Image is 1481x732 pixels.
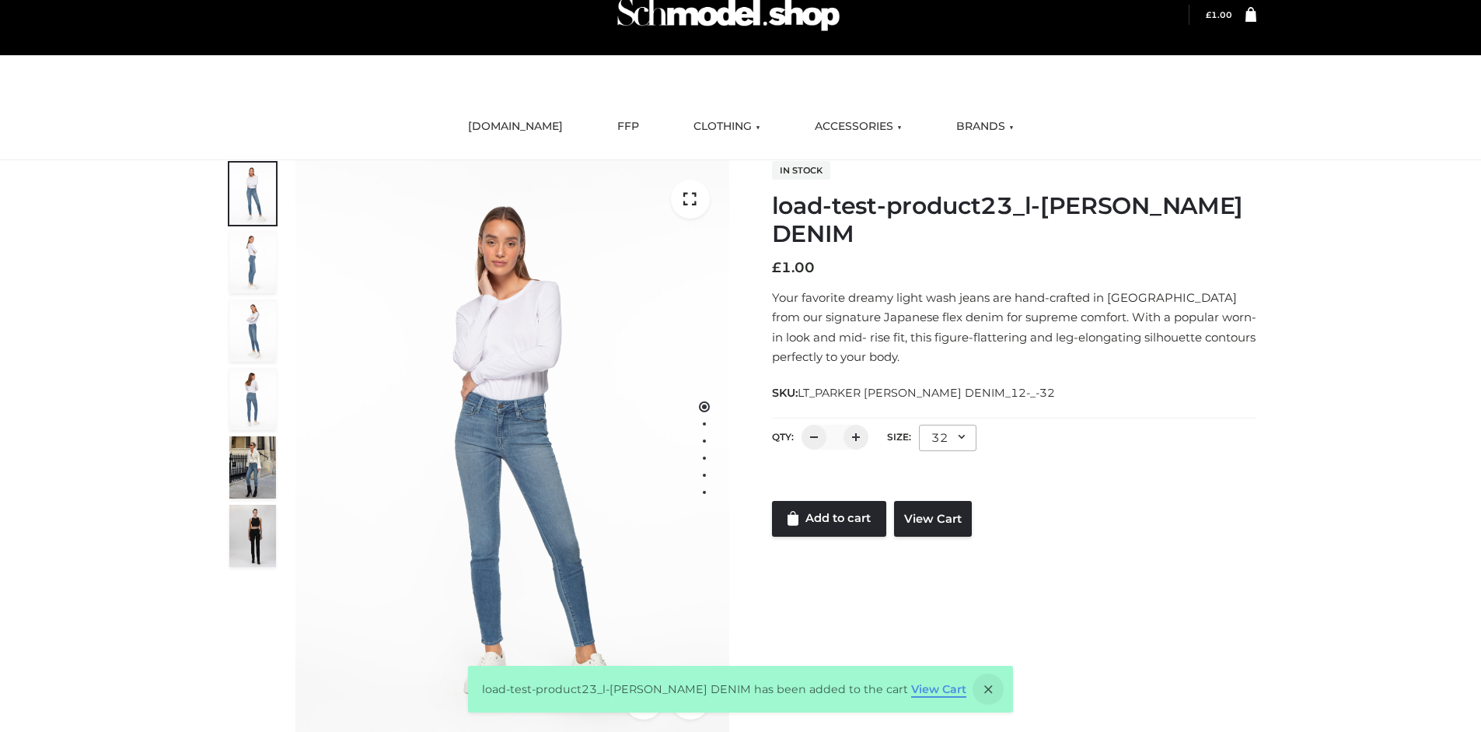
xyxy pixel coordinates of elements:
p: Your favorite dreamy light wash jeans are hand-crafted in [GEOGRAPHIC_DATA] from our signature Ja... [772,288,1256,367]
a: [DOMAIN_NAME] [456,110,575,144]
h1: load-test-product23_l-[PERSON_NAME] DENIM [772,192,1256,248]
span: In stock [772,161,830,180]
img: 2001KLX-Ava-skinny-cove-1-scaled_9b141654-9513-48e5-b76c-3dc7db129200.jpg [229,163,276,225]
a: BRANDS [945,110,1025,144]
a: ACCESSORIES [803,110,913,144]
img: 2001KLX-Ava-skinny-cove-4-scaled_4636a833-082b-4702-abec-fd5bf279c4fc.jpg [229,231,276,293]
div: load-test-product23_l-[PERSON_NAME] DENIM has been added to the cart [468,666,1013,713]
a: FFP [606,110,651,144]
img: 49df5f96394c49d8b5cbdcda3511328a.HD-1080p-2.5Mbps-49301101_thumbnail.jpg [229,505,276,567]
span: £ [772,259,781,276]
img: Bowery-Skinny_Cove-1.jpg [229,436,276,499]
a: CLOTHING [682,110,772,144]
a: View Cart [911,682,966,696]
bdi: 1.00 [1206,10,1232,20]
bdi: 1.00 [772,259,815,276]
a: View Cart [894,501,972,537]
img: 2001KLX-Ava-skinny-cove-2-scaled_32c0e67e-5e94-449c-a916-4c02a8c03427.jpg [229,368,276,430]
img: 2001KLX-Ava-skinny-cove-3-scaled_eb6bf915-b6b9-448f-8c6c-8cabb27fd4b2.jpg [229,299,276,362]
span: LT_PARKER [PERSON_NAME] DENIM_12-_-32 [798,386,1055,400]
a: Add to cart [772,501,887,537]
span: SKU: [772,384,1057,402]
div: 32 [919,425,976,451]
span: £ [1206,10,1211,20]
label: Size: [887,431,911,443]
label: QTY: [772,431,794,443]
